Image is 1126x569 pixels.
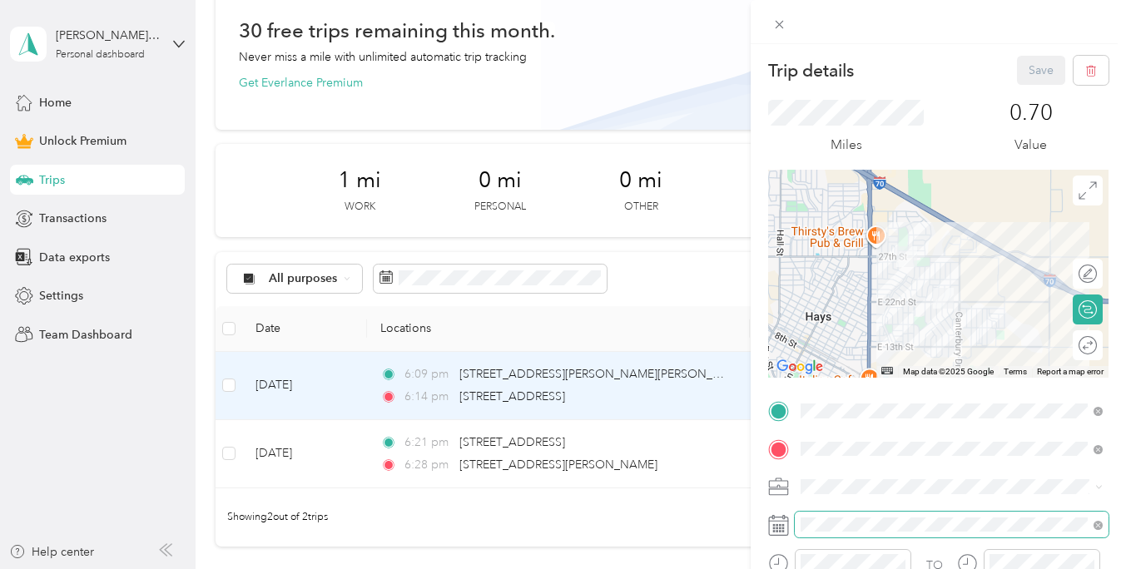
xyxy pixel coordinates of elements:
[831,135,862,156] p: Miles
[1004,367,1027,376] a: Terms (opens in new tab)
[1009,100,1053,126] p: 0.70
[1033,476,1126,569] iframe: Everlance-gr Chat Button Frame
[772,356,827,378] img: Google
[772,356,827,378] a: Open this area in Google Maps (opens a new window)
[903,367,994,376] span: Map data ©2025 Google
[881,367,893,374] button: Keyboard shortcuts
[1014,135,1047,156] p: Value
[768,59,854,82] p: Trip details
[1037,367,1104,376] a: Report a map error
